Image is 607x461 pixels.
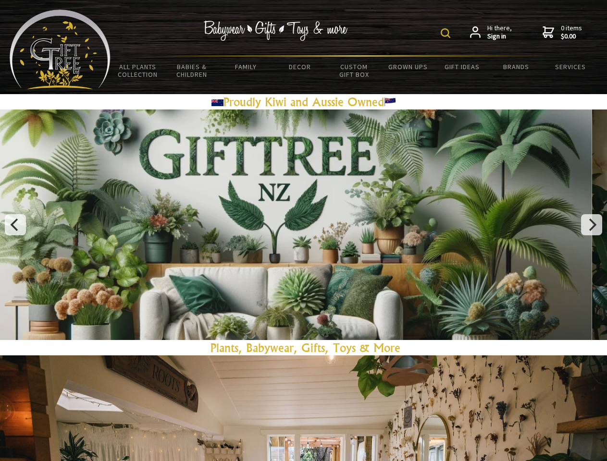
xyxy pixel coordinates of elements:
[470,24,512,41] a: Hi there,Sign in
[204,21,348,41] img: Babywear - Gifts - Toys & more
[327,57,381,85] a: Custom Gift Box
[5,214,26,235] button: Previous
[581,214,602,235] button: Next
[489,57,544,77] a: Brands
[273,57,327,77] a: Decor
[543,24,582,41] a: 0 items$0.00
[111,57,165,85] a: All Plants Collection
[10,10,111,89] img: Babyware - Gifts - Toys and more...
[487,32,512,41] strong: Sign in
[219,57,273,77] a: Family
[561,24,582,41] span: 0 items
[441,28,450,38] img: product search
[381,57,435,77] a: Grown Ups
[487,24,512,41] span: Hi there,
[165,57,219,85] a: Babies & Children
[561,32,582,41] strong: $0.00
[211,95,396,109] a: Proudly Kiwi and Aussie Owned
[435,57,489,77] a: Gift Ideas
[211,340,395,355] a: Plants, Babywear, Gifts, Toys & Mor
[544,57,598,77] a: Services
